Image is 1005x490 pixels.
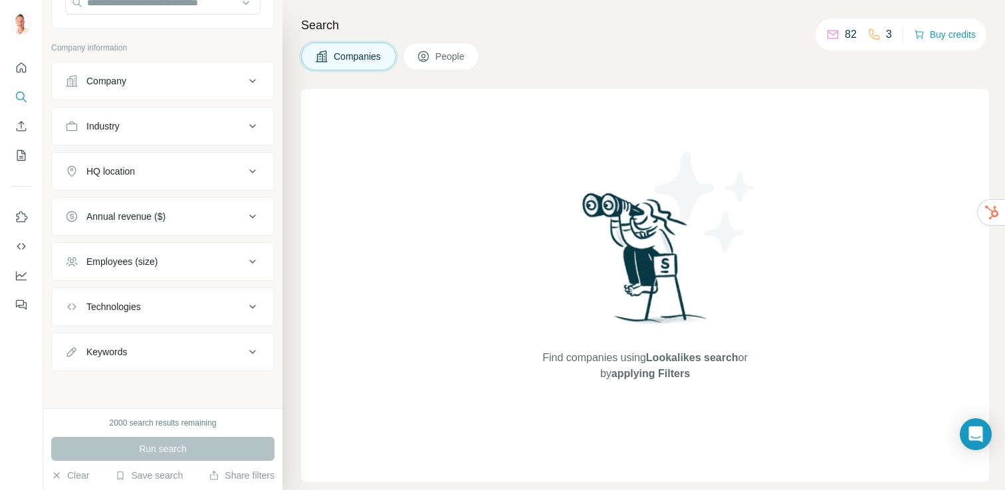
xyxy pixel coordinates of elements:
span: People [435,50,466,63]
div: Company [86,74,126,88]
button: Employees (size) [52,246,274,278]
span: Find companies using or by [538,350,751,382]
button: Use Surfe API [11,234,32,258]
div: Annual revenue ($) [86,210,166,223]
button: Share filters [209,469,275,482]
img: Surfe Illustration - Stars [645,142,765,262]
button: Search [11,85,32,109]
button: Company [52,65,274,97]
button: Dashboard [11,264,32,287]
p: Company information [51,42,275,54]
button: Quick start [11,56,32,80]
div: Keywords [86,345,127,359]
h4: Search [301,16,989,35]
span: applying Filters [612,368,690,379]
button: Keywords [52,336,274,368]
button: Clear [51,469,89,482]
div: Industry [86,120,120,133]
span: Companies [334,50,382,63]
img: Surfe Illustration - Woman searching with binoculars [576,189,715,337]
div: Employees (size) [86,255,158,268]
div: Technologies [86,300,141,313]
button: Buy credits [914,25,976,44]
button: Technologies [52,291,274,323]
p: 3 [886,27,892,42]
button: HQ location [52,155,274,187]
div: 2000 search results remaining [110,417,217,429]
div: Open Intercom Messenger [960,418,992,450]
button: Feedback [11,293,32,317]
p: 82 [845,27,857,42]
img: Avatar [11,13,32,35]
button: Use Surfe on LinkedIn [11,205,32,229]
button: Annual revenue ($) [52,201,274,232]
button: My lists [11,143,32,167]
button: Industry [52,110,274,142]
span: Lookalikes search [646,352,738,363]
button: Enrich CSV [11,114,32,138]
button: Save search [115,469,183,482]
div: HQ location [86,165,135,178]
